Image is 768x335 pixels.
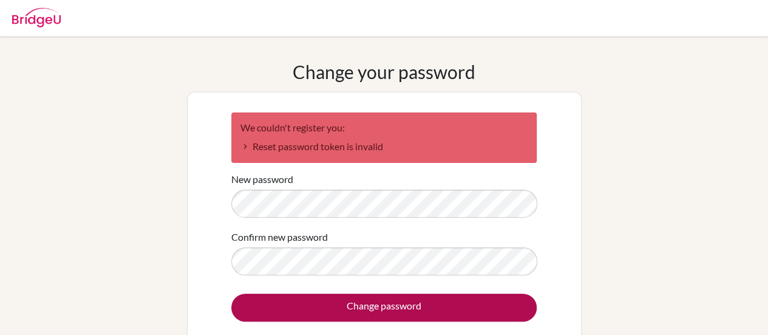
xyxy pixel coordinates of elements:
[240,139,528,154] li: Reset password token is invalid
[12,8,61,27] img: Bridge-U
[231,294,537,322] input: Change password
[240,122,528,133] h2: We couldn't register you:
[231,230,328,244] label: Confirm new password
[231,172,293,187] label: New password
[293,61,475,83] h1: Change your password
